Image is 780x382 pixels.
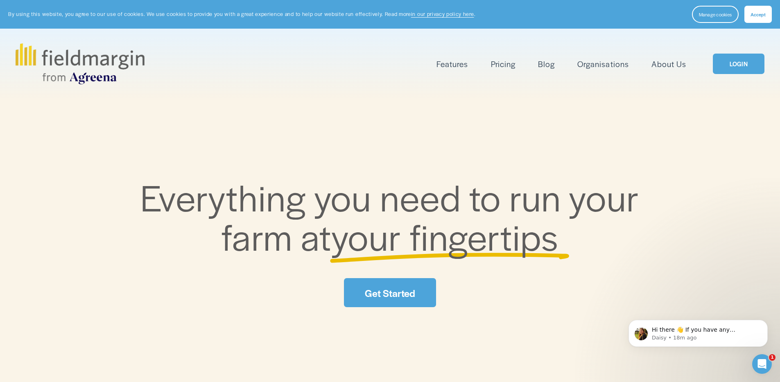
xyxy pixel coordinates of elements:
p: By using this website, you agree to our use of cookies. We use cookies to provide you with a grea... [8,10,475,18]
span: 1 [769,354,775,361]
span: Accept [751,11,766,18]
span: your fingertips [331,210,558,261]
span: Manage cookies [699,11,732,18]
a: Pricing [491,57,515,71]
iframe: Intercom live chat [752,354,772,374]
a: Organisations [577,57,629,71]
a: in our privacy policy here [411,10,474,18]
img: fieldmargin.com [16,43,144,84]
span: Everything you need to run your farm at [140,171,648,261]
a: folder dropdown [436,57,468,71]
a: About Us [651,57,686,71]
span: Features [436,58,468,70]
button: Accept [744,6,772,23]
a: LOGIN [713,54,764,74]
a: Blog [538,57,555,71]
a: Get Started [344,278,436,307]
iframe: Intercom notifications message [616,303,780,360]
button: Manage cookies [692,6,739,23]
